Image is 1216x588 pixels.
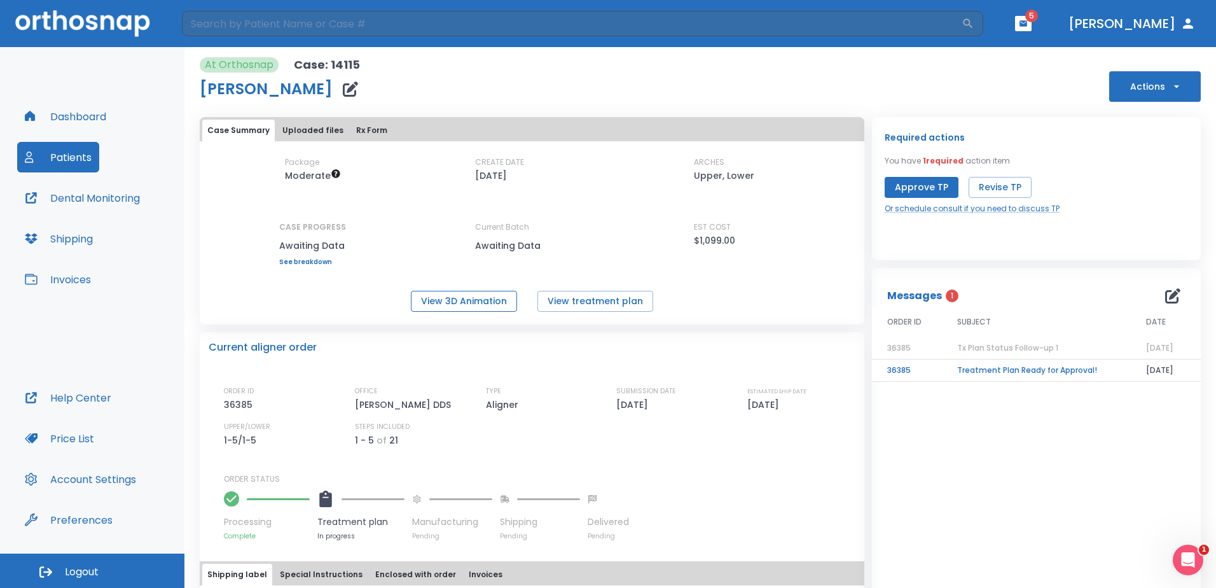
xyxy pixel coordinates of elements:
p: 36385 [224,397,257,412]
button: Preferences [17,505,120,535]
button: Price List [17,423,102,454]
div: tabs [202,564,862,585]
p: Awaiting Data [475,238,590,253]
button: Uploaded files [277,120,349,141]
p: STEPS INCLUDED [355,421,410,433]
p: Package [285,157,319,168]
h1: [PERSON_NAME] [200,81,333,97]
p: SUBMISSION DATE [616,386,676,397]
p: 1 - 5 [355,433,374,448]
button: Special Instructions [275,564,368,585]
button: View treatment plan [537,291,653,312]
p: Complete [224,531,310,541]
p: Treatment plan [317,515,404,529]
td: Treatment Plan Ready for Approval! [942,360,1131,382]
span: Up to 20 Steps (40 aligners) [285,169,341,182]
span: SUBJECT [957,316,991,328]
p: CREATE DATE [475,157,524,168]
span: [DATE] [1146,342,1173,353]
p: Delivered [588,515,629,529]
button: Case Summary [202,120,275,141]
p: Manufacturing [412,515,492,529]
span: 36385 [887,342,911,353]
span: ORDER ID [887,316,922,328]
button: Dashboard [17,101,114,132]
p: Required actions [885,130,965,145]
p: 21 [389,433,398,448]
span: Tx Plan Status Follow-up 1 [957,342,1058,353]
td: 36385 [872,360,942,382]
button: Shipping label [202,564,272,585]
p: [DATE] [616,397,653,412]
button: Revise TP [969,177,1032,198]
p: Aligner [486,397,523,412]
button: Rx Form [351,120,392,141]
p: Upper, Lower [694,168,754,183]
span: 1 required [923,155,964,166]
p: UPPER/LOWER [224,421,270,433]
button: Invoices [17,264,99,295]
button: Actions [1109,71,1201,102]
p: $1,099.00 [694,233,735,248]
p: ORDER ID [224,386,254,397]
p: [DATE] [747,397,784,412]
p: ESTIMATED SHIP DATE [747,386,806,397]
p: Shipping [500,515,580,529]
img: Orthosnap [15,10,150,36]
button: Help Center [17,382,119,413]
p: You have action item [885,155,1010,167]
a: Or schedule consult if you need to discuss TP [885,203,1060,214]
span: 5 [1025,10,1038,22]
button: Account Settings [17,464,144,494]
iframe: Intercom live chat [1173,545,1203,575]
p: Current aligner order [209,340,317,355]
button: Enclosed with order [370,564,461,585]
p: EST COST [694,221,731,233]
p: 1-5/1-5 [224,433,261,448]
p: Messages [887,288,942,304]
button: View 3D Animation [411,291,517,312]
p: ORDER STATUS [224,473,855,485]
p: Processing [224,515,310,529]
button: Dental Monitoring [17,183,148,213]
button: Approve TP [885,177,958,198]
p: [DATE] [475,168,507,183]
p: Pending [412,531,492,541]
p: of [377,433,387,448]
p: CASE PROGRESS [279,221,346,233]
p: In progress [317,531,404,541]
p: Pending [588,531,629,541]
span: 1 [1199,545,1209,555]
p: OFFICE [355,386,378,397]
p: TYPE [486,386,501,397]
p: Awaiting Data [279,238,346,253]
span: DATE [1146,316,1166,328]
p: Case: 14115 [294,57,360,73]
p: Current Batch [475,221,590,233]
button: Invoices [464,564,508,585]
a: See breakdown [279,258,346,266]
button: [PERSON_NAME] [1063,12,1201,35]
td: [DATE] [1131,360,1201,382]
p: [PERSON_NAME] DDS [355,397,455,412]
p: At Orthosnap [205,57,273,73]
button: Shipping [17,223,100,254]
p: Pending [500,531,580,541]
span: Logout [65,565,99,579]
input: Search by Patient Name or Case # [182,11,962,36]
p: ARCHES [694,157,724,168]
div: Tooltip anchor [110,514,121,526]
button: Patients [17,142,99,172]
div: tabs [202,120,862,141]
span: 1 [946,290,958,302]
